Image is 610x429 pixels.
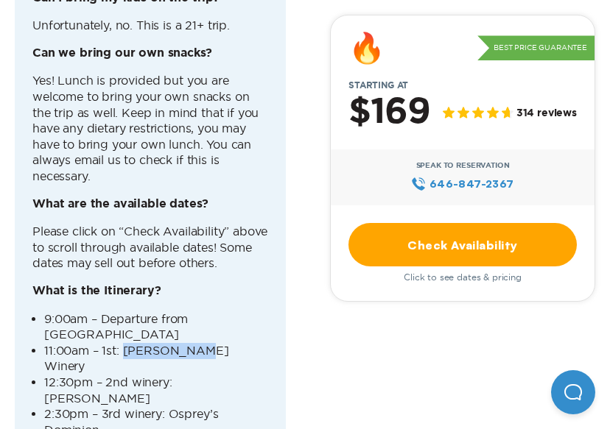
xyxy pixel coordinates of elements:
[44,311,268,343] li: 9:00am – Departure from [GEOGRAPHIC_DATA]
[331,80,426,91] span: Starting at
[32,46,268,62] p: Can we bring our own snacks?
[32,224,268,272] p: Please click on “Check Availability” above to scroll through available dates! Some dates may sell...
[348,93,430,132] h2: $169
[348,223,577,266] a: Check Availability
[32,73,268,184] p: Yes! Lunch is provided but you are welcome to bring your own snacks on the trip as well. Keep in ...
[44,375,268,406] li: 12:30pm – 2nd winery: [PERSON_NAME]
[430,176,514,192] span: 646‍-847‍-2367
[516,107,577,120] span: 314 reviews
[348,33,385,63] div: 🔥
[32,18,268,34] p: Unfortunately, no. This is a 21+ trip.
[411,176,513,192] a: 646‍-847‍-2367
[32,196,268,213] p: What are the available dates?
[44,343,268,375] li: 11:00am – 1st: [PERSON_NAME] Winery
[404,272,522,283] span: Click to see dates & pricing
[477,35,595,60] p: Best Price Guarantee
[416,161,510,170] span: Speak to Reservation
[32,283,268,299] p: What is the Itinerary?
[551,370,595,414] iframe: Help Scout Beacon - Open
